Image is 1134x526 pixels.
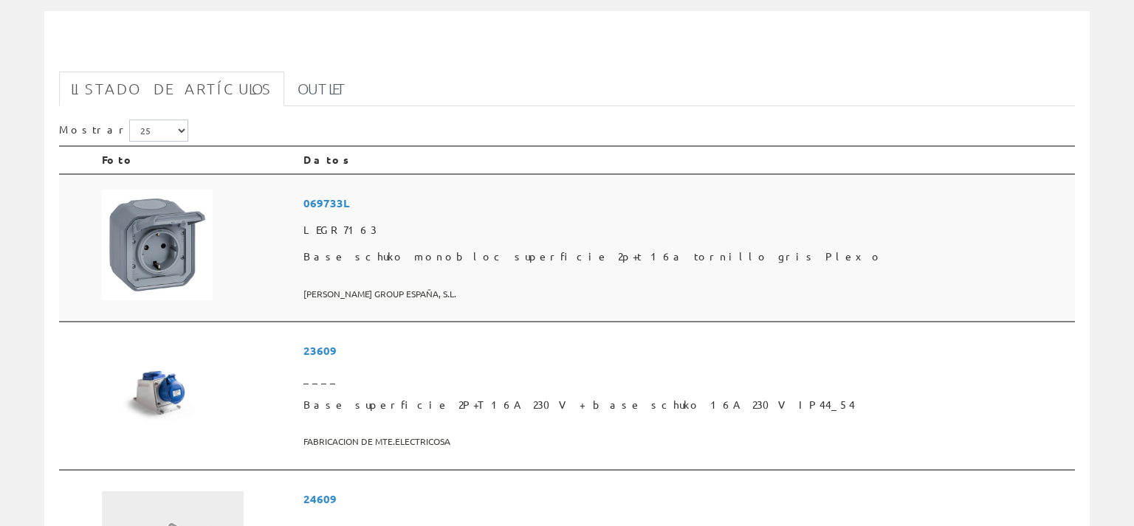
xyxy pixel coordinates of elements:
a: Listado de artículos [59,72,284,106]
span: Base schuko monobloc superficie 2p+t 16a tornillo gris Plexo [303,243,1069,270]
th: Foto [96,146,298,174]
img: Foto artículo Base superficie 2P+T 16A 230V + base schuko 16A 230V IP44_54 (150x150) [102,337,213,448]
span: 069733L [303,190,1069,217]
th: Datos [298,146,1075,174]
select: Mostrar [129,120,188,142]
span: ____ [303,365,1069,392]
h1: Base Schuko 2p+t 16a SUPERFICIE [59,35,1075,64]
span: 24609 [303,485,1069,513]
img: Foto artículo Base schuko monobloc superficie 2p+t 16a tornillo gris Plexo (150x150) [102,190,213,300]
label: Mostrar [59,120,188,142]
span: FABRICACION DE MTE.ELECTRICOSA [303,429,1069,454]
span: Base superficie 2P+T 16A 230V + base schuko 16A 230V IP44_54 [303,392,1069,418]
a: Outlet [286,72,359,106]
span: 23609 [303,337,1069,364]
span: [PERSON_NAME] GROUP ESPAÑA, S.L. [303,282,1069,306]
span: LEGR7163 [303,217,1069,243]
